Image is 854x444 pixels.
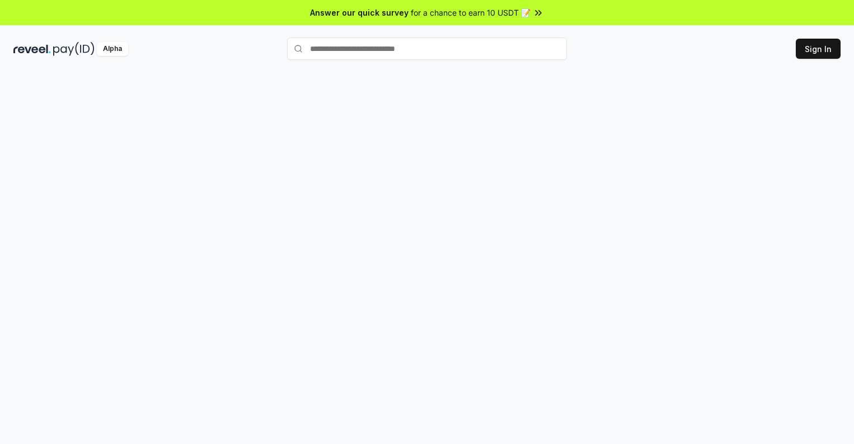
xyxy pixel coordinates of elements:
[13,42,51,56] img: reveel_dark
[53,42,95,56] img: pay_id
[796,39,841,59] button: Sign In
[97,42,128,56] div: Alpha
[411,7,531,18] span: for a chance to earn 10 USDT 📝
[310,7,409,18] span: Answer our quick survey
